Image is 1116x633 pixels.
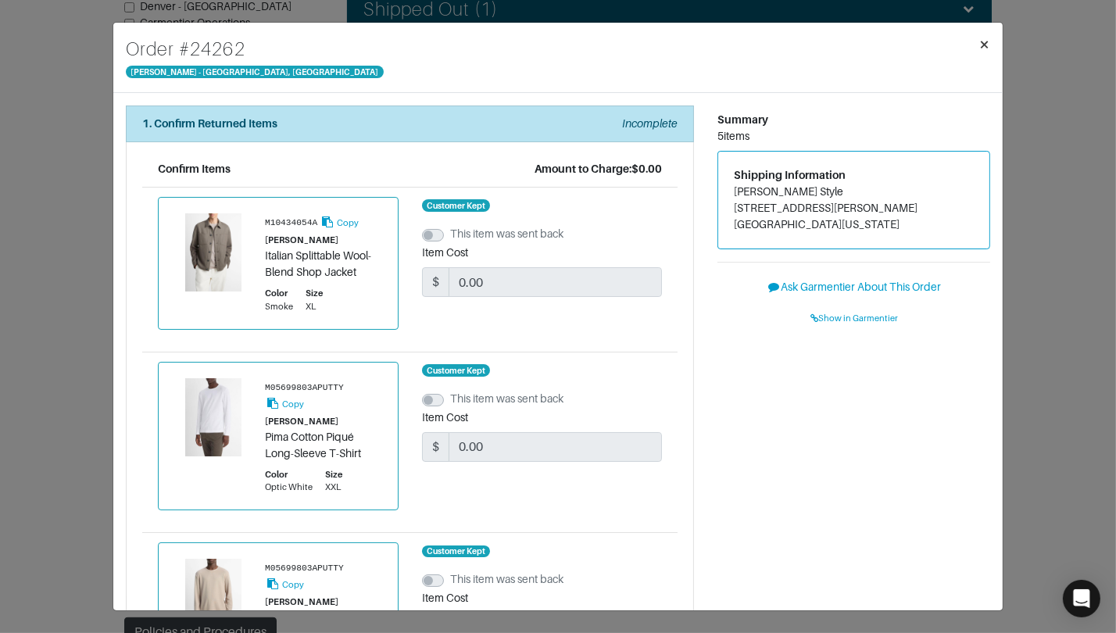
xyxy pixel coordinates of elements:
div: Size [325,468,342,481]
img: Product [174,213,252,291]
span: Customer Kept [422,199,491,212]
h4: Order # 24262 [126,35,384,63]
div: Italian Splittable Wool-Blend Shop Jacket [265,248,382,281]
small: [PERSON_NAME] [265,597,338,606]
strong: 1. Confirm Returned Items [142,117,277,130]
span: Shipping Information [734,169,846,181]
span: $ [422,267,449,297]
div: Summary [717,112,990,128]
small: M10434054A [265,218,317,227]
span: Customer Kept [422,364,491,377]
div: Size [306,287,323,300]
button: Ask Garmentier About This Order [717,275,990,299]
button: Copy [265,575,305,593]
div: XXL [325,481,342,494]
label: This item was sent back [450,391,563,407]
div: Confirm Items [158,161,231,177]
span: Show in Garmentier [810,313,898,323]
span: $ [422,432,449,462]
label: This item was sent back [450,226,563,242]
small: [PERSON_NAME] [265,417,338,426]
button: Close [966,23,1003,66]
small: [PERSON_NAME] [265,235,338,245]
div: 5 items [717,128,990,145]
div: Color [265,287,293,300]
div: Smoke [265,300,293,313]
div: Optic White [265,481,313,494]
small: Copy [282,580,304,589]
small: Copy [282,399,304,409]
span: [PERSON_NAME] - [GEOGRAPHIC_DATA], [GEOGRAPHIC_DATA] [126,66,384,78]
em: Incomplete [622,117,678,130]
label: This item was sent back [450,571,563,588]
button: Copy [265,395,305,413]
label: Item Cost [422,590,468,606]
div: XL [306,300,323,313]
span: × [978,34,990,55]
span: Customer Kept [422,545,491,558]
label: Item Cost [422,409,468,426]
button: Copy [320,213,359,231]
div: Color [265,468,313,481]
div: Amount to Charge: $0.00 [535,161,662,177]
div: Pima Cotton Piqué Long-Sleeve T-Shirt [265,429,382,462]
label: Item Cost [422,245,468,261]
small: Copy [337,218,359,227]
small: M05699803APUTTY [265,563,344,573]
img: Product [174,378,252,456]
address: [PERSON_NAME] Style [STREET_ADDRESS][PERSON_NAME] [GEOGRAPHIC_DATA][US_STATE] [734,184,974,233]
div: Open Intercom Messenger [1063,580,1100,617]
small: M05699803APUTTY [265,383,344,392]
a: Show in Garmentier [717,306,990,330]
